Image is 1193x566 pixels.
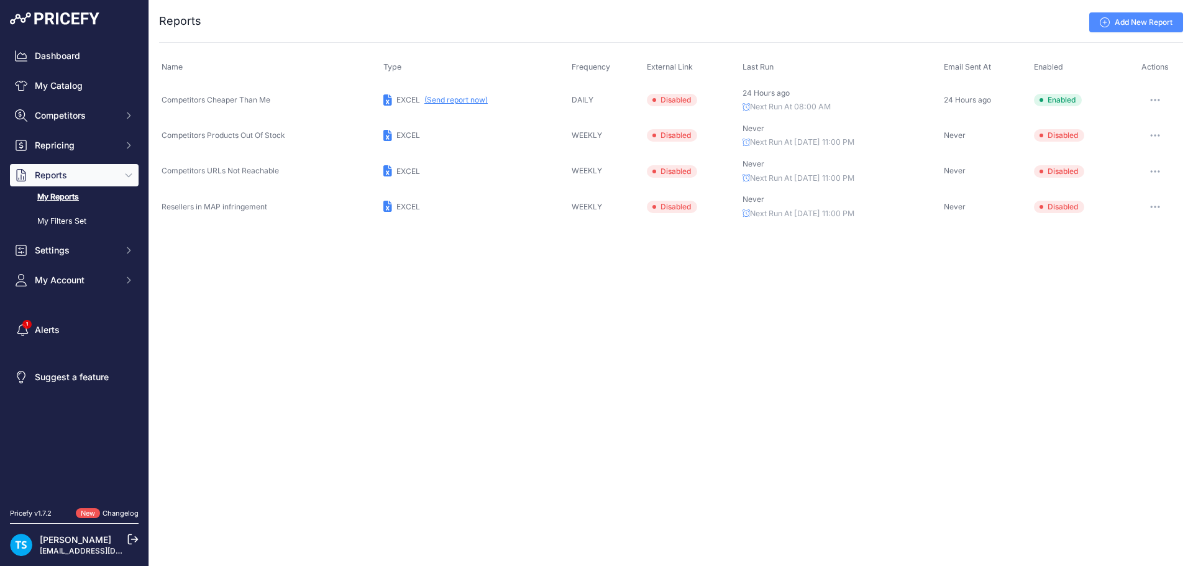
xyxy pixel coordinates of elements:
p: Next Run At [DATE] 11:00 PM [743,208,939,220]
p: Next Run At [DATE] 11:00 PM [743,137,939,148]
a: Add New Report [1089,12,1183,32]
span: Settings [35,244,116,257]
span: EXCEL [396,167,420,176]
span: Reports [35,169,116,181]
span: Name [162,62,183,71]
span: Disabled [1034,129,1084,142]
span: Type [383,62,401,71]
span: Disabled [647,129,697,142]
span: Competitors URLs Not Reachable [162,166,279,175]
span: My Account [35,274,116,286]
nav: Sidebar [10,45,139,493]
span: Last Run [743,62,774,71]
button: Settings [10,239,139,262]
p: Next Run At 08:00 AM [743,101,939,113]
p: Next Run At [DATE] 11:00 PM [743,173,939,185]
button: My Account [10,269,139,291]
span: WEEKLY [572,166,602,175]
span: WEEKLY [572,130,602,140]
span: Never [944,202,966,211]
span: Enabled [1034,94,1082,106]
button: Reports [10,164,139,186]
img: Pricefy Logo [10,12,99,25]
a: Alerts [10,319,139,341]
span: Competitors [35,109,116,122]
span: DAILY [572,95,593,104]
span: Disabled [647,165,697,178]
span: Frequency [572,62,610,71]
span: Disabled [1034,201,1084,213]
a: Dashboard [10,45,139,67]
span: Never [743,159,764,168]
span: 24 Hours ago [944,95,991,104]
button: Competitors [10,104,139,127]
span: Email Sent At [944,62,991,71]
span: Disabled [647,94,697,106]
span: New [76,508,100,519]
div: Pricefy v1.7.2 [10,508,52,519]
span: Disabled [647,201,697,213]
span: Never [743,194,764,204]
button: Repricing [10,134,139,157]
span: Repricing [35,139,116,152]
span: Competitors Cheaper Than Me [162,95,270,104]
a: [PERSON_NAME] [40,534,111,545]
span: Competitors Products Out Of Stock [162,130,285,140]
span: External Link [647,62,693,71]
a: My Filters Set [10,211,139,232]
a: Changelog [103,509,139,518]
span: EXCEL [396,130,420,140]
span: Never [944,166,966,175]
a: [EMAIL_ADDRESS][DOMAIN_NAME] [40,546,170,555]
span: Enabled [1034,62,1063,71]
a: My Catalog [10,75,139,97]
span: Resellers in MAP infringement [162,202,267,211]
span: Never [944,130,966,140]
span: Disabled [1034,165,1084,178]
span: WEEKLY [572,202,602,211]
span: Actions [1141,62,1169,71]
span: EXCEL [396,202,420,211]
span: EXCEL [396,95,420,104]
button: (Send report now) [424,95,488,105]
h2: Reports [159,12,201,30]
span: Never [743,124,764,133]
a: Suggest a feature [10,366,139,388]
span: 24 Hours ago [743,88,790,98]
a: My Reports [10,186,139,208]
